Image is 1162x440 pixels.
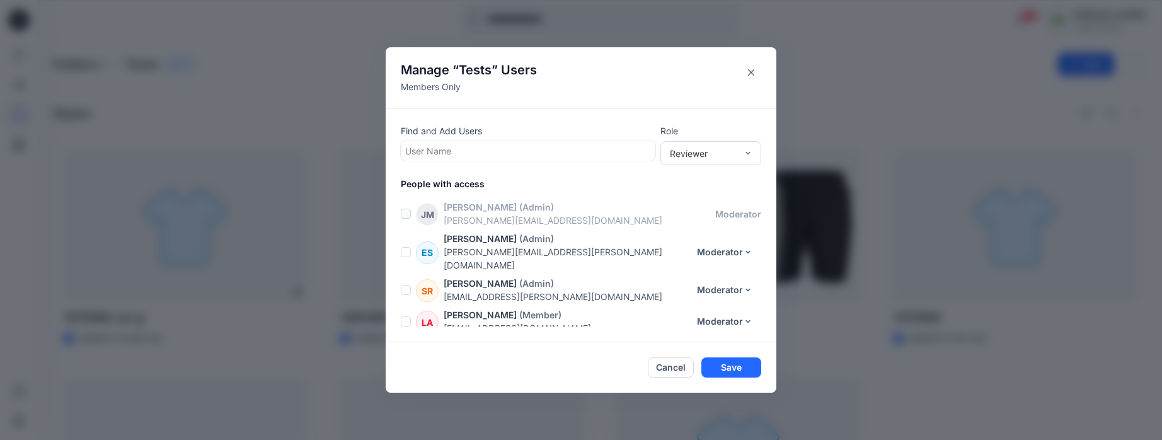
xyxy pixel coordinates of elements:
[741,62,761,83] button: Close
[660,124,761,137] p: Role
[401,62,537,78] h4: Manage “ ” Users
[519,277,554,290] p: (Admin)
[670,147,737,160] div: Reviewer
[416,279,439,302] div: SR
[416,203,439,226] div: JM
[444,245,689,272] p: [PERSON_NAME][EMAIL_ADDRESS][PERSON_NAME][DOMAIN_NAME]
[401,177,776,190] p: People with access
[401,124,655,137] p: Find and Add Users
[444,200,517,214] p: [PERSON_NAME]
[701,357,761,378] button: Save
[648,357,694,378] button: Cancel
[519,308,561,321] p: (Member)
[444,214,715,227] p: [PERSON_NAME][EMAIL_ADDRESS][DOMAIN_NAME]
[519,200,554,214] p: (Admin)
[444,290,689,303] p: [EMAIL_ADDRESS][PERSON_NAME][DOMAIN_NAME]
[444,321,689,335] p: [EMAIL_ADDRESS][DOMAIN_NAME]
[689,280,761,300] button: Moderator
[416,311,439,333] div: LA
[689,311,761,332] button: Moderator
[444,232,517,245] p: [PERSON_NAME]
[519,232,554,245] p: (Admin)
[459,62,492,78] span: Tests
[444,277,517,290] p: [PERSON_NAME]
[444,308,517,321] p: [PERSON_NAME]
[689,242,761,262] button: Moderator
[715,207,761,221] p: moderator
[401,80,537,93] p: Members Only
[416,241,439,264] div: ES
